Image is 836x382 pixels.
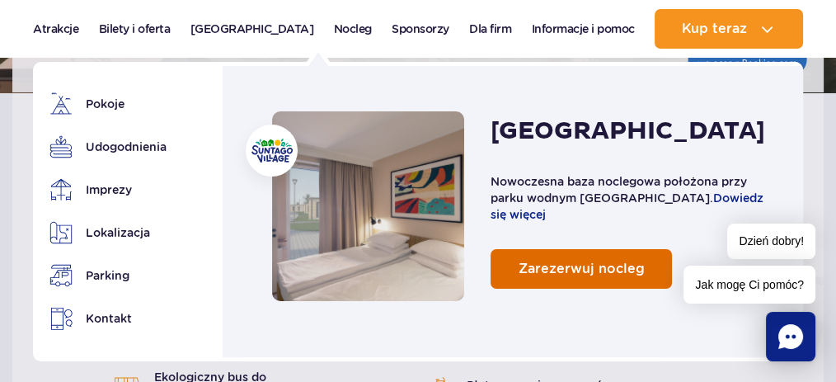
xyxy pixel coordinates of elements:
[469,9,511,49] a: Dla firm
[49,221,169,244] a: Lokalizacja
[766,312,815,361] div: Chat
[49,92,169,116] a: Pokoje
[683,266,815,304] span: Jak mogę Ci pomóc?
[190,9,314,49] a: [GEOGRAPHIC_DATA]
[491,249,672,289] a: Zarezerwuj nocleg
[49,178,169,201] a: Imprezy
[49,264,169,287] a: Parking
[682,21,747,36] span: Kup teraz
[251,139,293,163] img: Suntago
[491,116,765,147] h2: [GEOGRAPHIC_DATA]
[727,224,815,259] span: Dzień dobry!
[49,135,169,158] a: Udogodnienia
[392,9,449,49] a: Sponsorzy
[33,9,78,49] a: Atrakcje
[334,9,372,49] a: Nocleg
[272,111,464,301] a: Nocleg
[491,173,765,223] p: Nowoczesna baza noclegowa położona przy parku wodnym [GEOGRAPHIC_DATA].
[99,9,171,49] a: Bilety i oferta
[655,9,803,49] button: Kup teraz
[532,9,635,49] a: Informacje i pomoc
[49,307,169,331] a: Kontakt
[519,261,645,276] span: Zarezerwuj nocleg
